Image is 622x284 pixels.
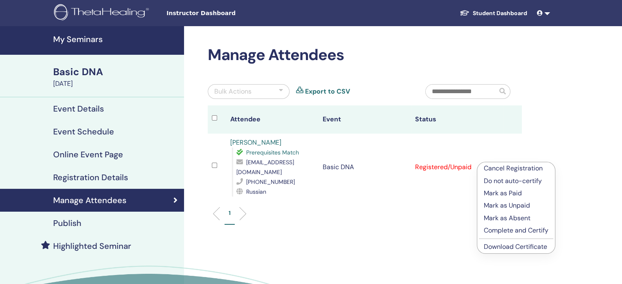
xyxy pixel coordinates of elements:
p: Mark as Unpaid [484,201,548,210]
h4: My Seminars [53,34,179,44]
div: [DATE] [53,79,179,89]
span: [PHONE_NUMBER] [246,178,295,186]
img: logo.png [54,4,152,22]
p: Do not auto-certify [484,176,548,186]
span: Prerequisites Match [246,149,299,156]
h4: Registration Details [53,172,128,182]
h4: Highlighted Seminar [53,241,131,251]
h4: Publish [53,218,81,228]
p: 1 [229,209,231,217]
h4: Online Event Page [53,150,123,159]
a: Basic DNA[DATE] [48,65,184,89]
a: Export to CSV [305,87,350,96]
img: graduation-cap-white.svg [460,9,469,16]
div: Basic DNA [53,65,179,79]
h4: Manage Attendees [53,195,126,205]
a: Student Dashboard [453,6,534,21]
p: Mark as Absent [484,213,548,223]
h4: Event Schedule [53,127,114,136]
a: [PERSON_NAME] [230,138,281,147]
td: Basic DNA [319,134,411,201]
span: Russian [246,188,266,195]
th: Status [411,105,503,134]
span: [EMAIL_ADDRESS][DOMAIN_NAME] [236,159,294,176]
h4: Event Details [53,104,104,114]
h2: Manage Attendees [208,46,522,65]
p: Mark as Paid [484,188,548,198]
span: Instructor Dashboard [166,9,289,18]
a: Download Certificate [484,242,547,251]
th: Event [319,105,411,134]
th: Attendee [226,105,319,134]
div: Bulk Actions [214,87,251,96]
p: Complete and Certify [484,226,548,235]
p: Cancel Registration [484,163,548,173]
